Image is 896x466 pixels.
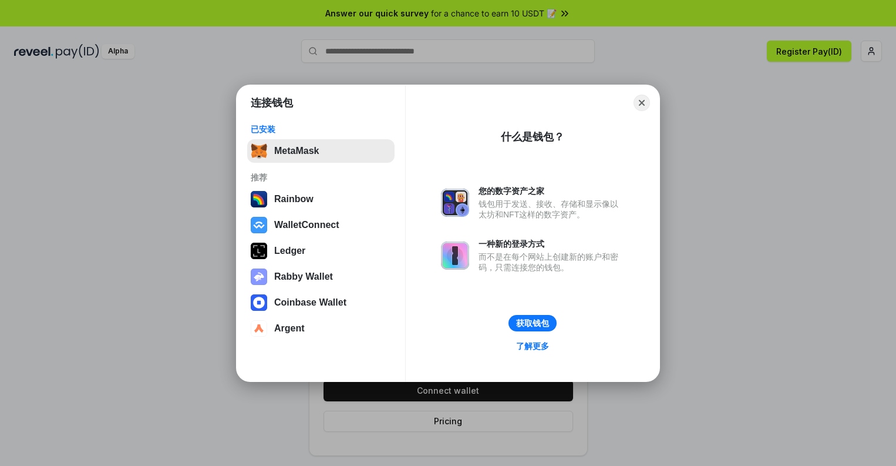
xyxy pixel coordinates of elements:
img: svg+xml,%3Csvg%20xmlns%3D%22http%3A%2F%2Fwww.w3.org%2F2000%2Fsvg%22%20width%3D%2228%22%20height%3... [251,243,267,259]
a: 了解更多 [509,338,556,354]
div: 钱包用于发送、接收、存储和显示像以太坊和NFT这样的数字资产。 [479,199,624,220]
img: svg+xml,%3Csvg%20width%3D%2228%22%20height%3D%2228%22%20viewBox%3D%220%200%2028%2028%22%20fill%3D... [251,320,267,337]
div: 了解更多 [516,341,549,351]
div: 什么是钱包？ [501,130,564,144]
img: svg+xml,%3Csvg%20xmlns%3D%22http%3A%2F%2Fwww.w3.org%2F2000%2Fsvg%22%20fill%3D%22none%22%20viewBox... [251,269,267,285]
div: Ledger [274,246,305,256]
img: svg+xml,%3Csvg%20width%3D%2228%22%20height%3D%2228%22%20viewBox%3D%220%200%2028%2028%22%20fill%3D... [251,217,267,233]
div: 获取钱包 [516,318,549,328]
div: Argent [274,323,305,334]
div: Coinbase Wallet [274,297,346,308]
button: Ledger [247,239,395,263]
div: 推荐 [251,172,391,183]
button: Coinbase Wallet [247,291,395,314]
div: 而不是在每个网站上创建新的账户和密码，只需连接您的钱包。 [479,252,624,273]
div: Rainbow [274,194,314,204]
img: svg+xml,%3Csvg%20width%3D%2228%22%20height%3D%2228%22%20viewBox%3D%220%200%2028%2028%22%20fill%3D... [251,294,267,311]
img: svg+xml,%3Csvg%20xmlns%3D%22http%3A%2F%2Fwww.w3.org%2F2000%2Fsvg%22%20fill%3D%22none%22%20viewBox... [441,189,469,217]
button: Close [634,95,650,111]
img: svg+xml,%3Csvg%20xmlns%3D%22http%3A%2F%2Fwww.w3.org%2F2000%2Fsvg%22%20fill%3D%22none%22%20viewBox... [441,242,469,270]
button: WalletConnect [247,213,395,237]
button: 获取钱包 [508,315,557,331]
div: 已安装 [251,124,391,135]
img: svg+xml,%3Csvg%20width%3D%22120%22%20height%3D%22120%22%20viewBox%3D%220%200%20120%20120%22%20fil... [251,191,267,207]
div: WalletConnect [274,220,339,230]
div: Rabby Wallet [274,271,333,282]
button: MetaMask [247,139,395,163]
button: Argent [247,317,395,340]
button: Rabby Wallet [247,265,395,289]
img: svg+xml,%3Csvg%20fill%3D%22none%22%20height%3D%2233%22%20viewBox%3D%220%200%2035%2033%22%20width%... [251,143,267,159]
div: MetaMask [274,146,319,156]
div: 您的数字资产之家 [479,186,624,196]
button: Rainbow [247,187,395,211]
h1: 连接钱包 [251,96,293,110]
div: 一种新的登录方式 [479,239,624,249]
